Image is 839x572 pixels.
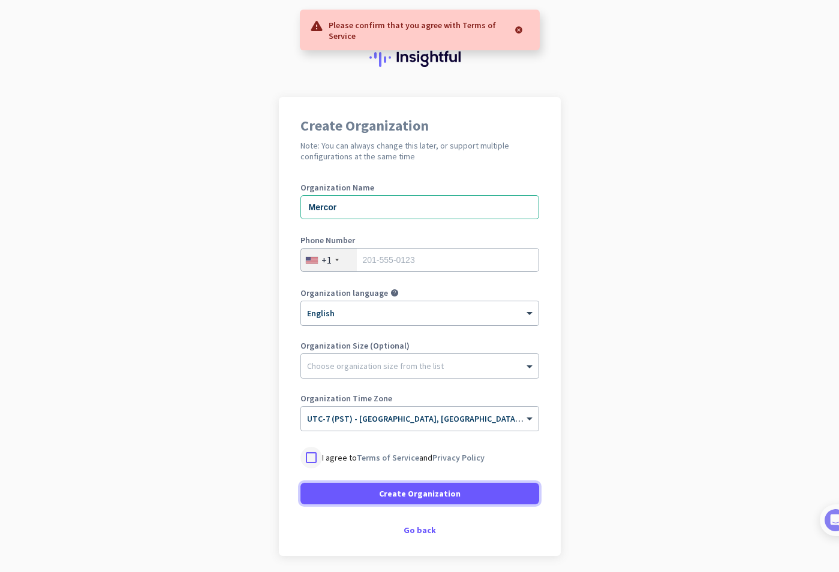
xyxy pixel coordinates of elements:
p: Please confirm that you agree with Terms of Service [329,19,508,41]
label: Organization Name [300,183,539,192]
div: +1 [321,254,332,266]
div: Go back [300,526,539,534]
h2: Note: You can always change this later, or support multiple configurations at the same time [300,140,539,162]
img: Insightful [369,48,470,67]
input: What is the name of your organization? [300,195,539,219]
label: Organization language [300,289,388,297]
label: Organization Time Zone [300,394,539,402]
button: Create Organization [300,483,539,504]
input: 201-555-0123 [300,248,539,272]
i: help [390,289,399,297]
a: Privacy Policy [432,452,485,463]
a: Terms of Service [357,452,419,463]
label: Phone Number [300,236,539,244]
span: Create Organization [379,488,461,500]
p: I agree to and [322,452,485,464]
h1: Create Organization [300,119,539,133]
label: Organization Size (Optional) [300,341,539,350]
